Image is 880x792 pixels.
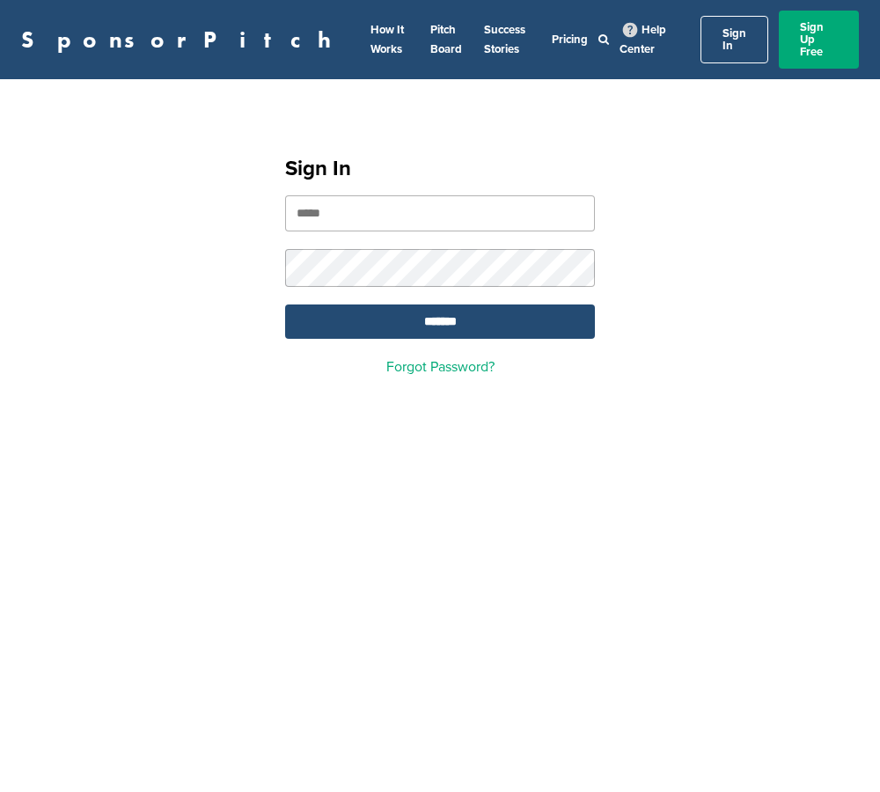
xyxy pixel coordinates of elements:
a: Pricing [552,33,588,47]
a: Success Stories [484,23,525,56]
iframe: Button to launch messaging window [810,722,866,778]
a: Sign Up Free [779,11,859,69]
a: Forgot Password? [386,358,495,376]
a: How It Works [370,23,404,56]
a: Pitch Board [430,23,462,56]
h1: Sign In [285,153,595,185]
a: Sign In [700,16,768,63]
a: SponsorPitch [21,28,342,51]
a: Help Center [620,19,666,60]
